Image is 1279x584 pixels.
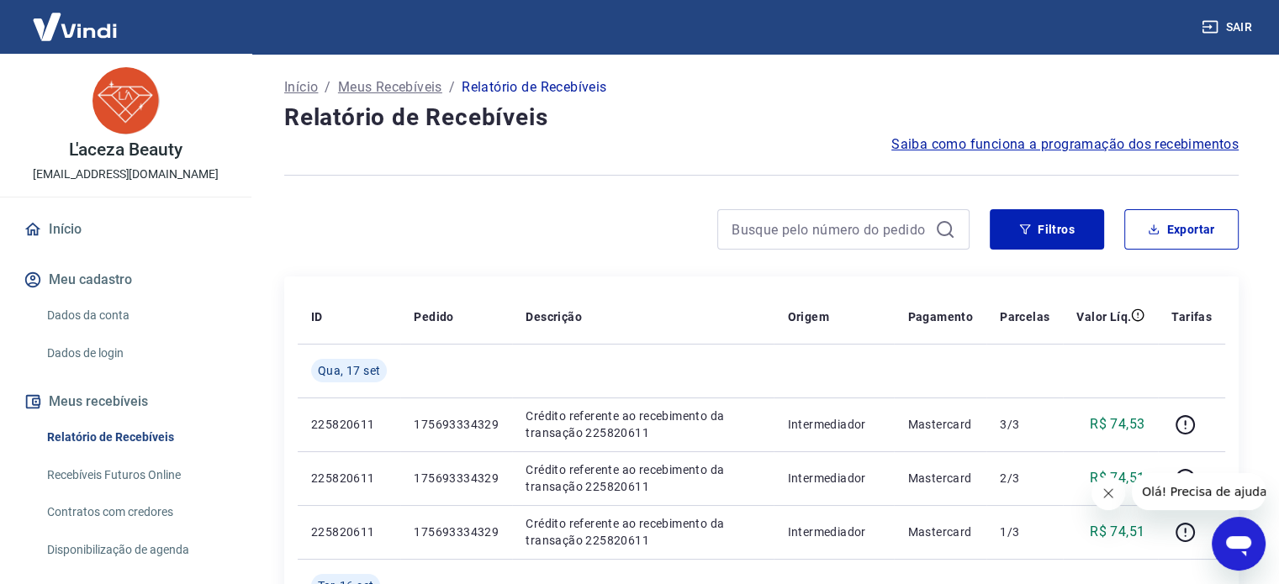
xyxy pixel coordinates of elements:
[462,77,606,97] p: Relatório de Recebíveis
[1090,468,1144,488] p: R$ 74,51
[20,383,231,420] button: Meus recebíveis
[69,141,182,159] p: L'aceza Beauty
[787,470,880,487] p: Intermediador
[787,308,828,325] p: Origem
[1000,470,1049,487] p: 2/3
[1000,416,1049,433] p: 3/3
[1171,308,1212,325] p: Tarifas
[40,495,231,529] a: Contratos com credores
[1000,308,1049,325] p: Parcelas
[1091,476,1125,510] iframe: Fechar mensagem
[284,101,1239,134] h4: Relatório de Recebíveis
[526,461,760,495] p: Crédito referente ao recebimento da transação 225820611
[1132,473,1266,510] iframe: Mensagem da empresa
[311,308,323,325] p: ID
[526,408,760,441] p: Crédito referente ao recebimento da transação 225820611
[990,209,1104,250] button: Filtros
[787,523,880,540] p: Intermediador
[1198,12,1259,43] button: Sair
[526,308,582,325] p: Descrição
[92,67,160,134] img: 7c0ca893-959d-4bc2-98b6-ae6cb1711eb0.jpeg
[1090,522,1144,542] p: R$ 74,51
[20,261,231,298] button: Meu cadastro
[1090,414,1144,434] p: R$ 74,53
[732,217,928,242] input: Busque pelo número do pedido
[1000,523,1049,540] p: 1/3
[907,416,973,433] p: Mastercard
[338,77,442,97] a: Meus Recebíveis
[1212,517,1266,571] iframe: Botão para abrir a janela de mensagens
[311,416,387,433] p: 225820611
[40,336,231,371] a: Dados de login
[318,362,380,379] span: Qua, 17 set
[311,523,387,540] p: 225820611
[40,533,231,567] a: Disponibilização de agenda
[40,298,231,333] a: Dados da conta
[40,458,231,492] a: Recebíveis Futuros Online
[10,12,141,25] span: Olá! Precisa de ajuda?
[891,134,1239,155] a: Saiba como funciona a programação dos recebimentos
[907,523,973,540] p: Mastercard
[284,77,318,97] a: Início
[787,416,880,433] p: Intermediador
[414,416,499,433] p: 175693334329
[20,1,129,52] img: Vindi
[907,470,973,487] p: Mastercard
[414,523,499,540] p: 175693334329
[311,470,387,487] p: 225820611
[414,308,453,325] p: Pedido
[414,470,499,487] p: 175693334329
[40,420,231,455] a: Relatório de Recebíveis
[20,211,231,248] a: Início
[907,308,973,325] p: Pagamento
[1124,209,1239,250] button: Exportar
[1076,308,1131,325] p: Valor Líq.
[33,166,219,183] p: [EMAIL_ADDRESS][DOMAIN_NAME]
[325,77,330,97] p: /
[449,77,455,97] p: /
[526,515,760,549] p: Crédito referente ao recebimento da transação 225820611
